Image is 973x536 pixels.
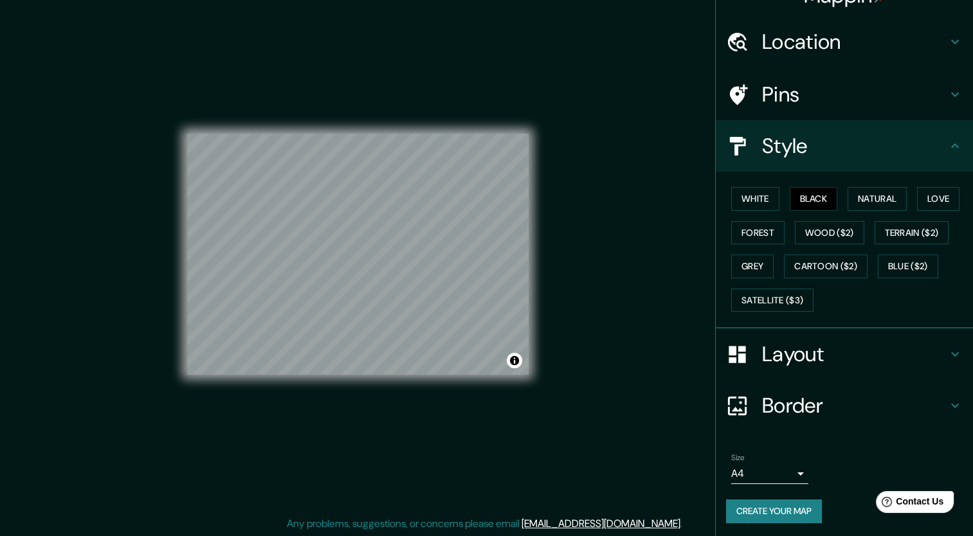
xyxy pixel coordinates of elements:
label: Size [731,452,745,463]
h4: Pins [762,82,947,107]
a: [EMAIL_ADDRESS][DOMAIN_NAME] [522,517,680,530]
button: Forest [731,221,785,245]
div: . [682,516,684,532]
iframe: Help widget launcher [859,486,959,522]
button: Blue ($2) [878,255,938,278]
button: Black [790,187,838,211]
h4: Style [762,133,947,159]
button: Natural [848,187,907,211]
div: Border [716,380,973,431]
div: A4 [731,463,808,484]
button: White [731,187,779,211]
h4: Border [762,393,947,418]
div: Location [716,16,973,67]
button: Terrain ($2) [875,221,949,245]
h4: Location [762,29,947,55]
button: Wood ($2) [795,221,864,245]
button: Grey [731,255,774,278]
p: Any problems, suggestions, or concerns please email . [287,516,682,532]
h4: Layout [762,341,947,367]
div: . [684,516,687,532]
div: Style [716,120,973,172]
canvas: Map [187,134,529,375]
div: Pins [716,69,973,120]
button: Cartoon ($2) [784,255,868,278]
button: Create your map [726,499,822,523]
div: Layout [716,328,973,380]
button: Love [917,187,959,211]
button: Toggle attribution [507,353,522,368]
button: Satellite ($3) [731,289,814,312]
